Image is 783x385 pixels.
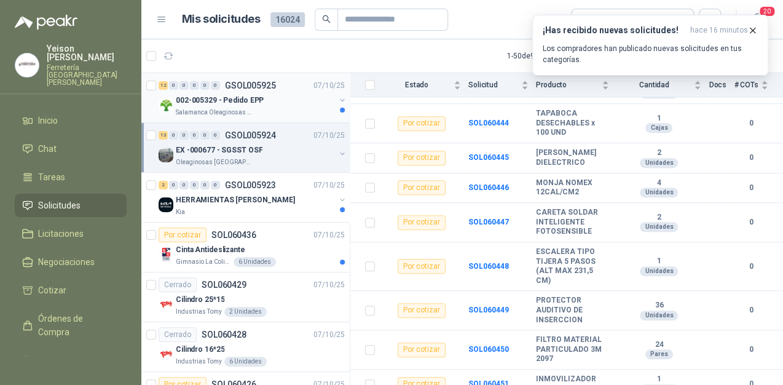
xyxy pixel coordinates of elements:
[211,81,220,90] div: 0
[758,6,776,17] span: 20
[176,207,185,217] p: Kia
[224,307,267,317] div: 2 Unidades
[15,349,127,372] a: Remisiones
[322,15,331,23] span: search
[543,25,685,36] h3: ¡Has recibido nuevas solicitudes!
[616,256,701,266] b: 1
[616,148,701,158] b: 2
[176,307,222,317] p: Industrias Tomy
[468,218,509,226] b: SOL060447
[159,181,168,189] div: 2
[224,357,267,367] div: 6 Unidades
[313,279,345,291] p: 07/10/25
[141,322,350,372] a: CerradoSOL06042807/10/25 Company LogoCilindro 16*25Industrias Tomy6 Unidades
[468,183,509,192] a: SOL060446
[15,109,127,132] a: Inicio
[507,46,587,66] div: 1 - 50 de 9318
[15,307,127,344] a: Órdenes de Compra
[211,181,220,189] div: 0
[543,43,758,65] p: Los compradores han publicado nuevas solicitudes en tus categorías.
[159,247,173,262] img: Company Logo
[313,130,345,141] p: 07/10/25
[468,81,519,89] span: Solicitud
[159,197,173,212] img: Company Logo
[15,165,127,189] a: Tareas
[640,222,678,232] div: Unidades
[468,345,509,354] a: SOL060450
[616,375,701,384] b: 1
[468,153,509,162] b: SOL060445
[15,137,127,161] a: Chat
[159,131,168,140] div: 13
[202,330,246,339] p: SOL060428
[15,15,77,30] img: Logo peakr
[398,116,446,131] div: Por cotizar
[270,12,305,27] span: 16024
[382,73,468,97] th: Estado
[176,344,224,355] p: Cilindro 16*25
[159,297,173,312] img: Company Logo
[616,301,701,311] b: 36
[190,81,199,90] div: 0
[15,194,127,217] a: Solicitudes
[616,340,701,350] b: 24
[179,81,189,90] div: 0
[176,194,295,206] p: HERRAMIENTAS [PERSON_NAME]
[734,117,768,129] b: 0
[211,131,220,140] div: 0
[38,199,81,212] span: Solicitudes
[468,262,509,271] a: SOL060448
[225,181,276,189] p: GSOL005923
[202,280,246,289] p: SOL060429
[38,312,115,339] span: Órdenes de Compra
[536,247,609,285] b: ESCALERA TIPO TIJERA 5 PASOS (ALT MAX 231,5 CM)
[616,114,701,124] b: 1
[176,244,245,256] p: Cinta Antideslizante
[15,279,127,302] a: Cotizar
[313,229,345,241] p: 07/10/25
[398,180,446,195] div: Por cotizar
[159,78,347,117] a: 12 0 0 0 0 0 GSOL00592507/10/25 Company Logo002-005329 - Pedido EPPSalamanca Oleaginosas SAS
[200,81,210,90] div: 0
[38,114,58,127] span: Inicio
[734,182,768,194] b: 0
[47,44,127,62] p: Yeison [PERSON_NAME]
[176,145,262,156] p: EX -000677 - SGSST OSF
[645,349,673,359] div: Pares
[141,272,350,322] a: CerradoSOL06042907/10/25 Company LogoCilindro 25*15Industrias Tomy2 Unidades
[141,223,350,272] a: Por cotizarSOL06043607/10/25 Company LogoCinta AntideslizanteGimnasio La Colina6 Unidades
[536,208,609,237] b: CARETA SOLDAR INTELIGENTE FOTOSENSIBLE
[200,131,210,140] div: 0
[313,80,345,92] p: 07/10/25
[313,180,345,191] p: 07/10/25
[536,335,609,364] b: FILTRO MATERIAL PARTICULADO 3M 2097
[398,259,446,274] div: Por cotizar
[176,257,231,267] p: Gimnasio La Colina
[190,181,199,189] div: 0
[640,311,678,320] div: Unidades
[190,131,199,140] div: 0
[225,131,276,140] p: GSOL005924
[159,347,173,362] img: Company Logo
[176,95,264,106] p: 002-005329 - Pedido EPP
[734,261,768,272] b: 0
[734,152,768,164] b: 0
[734,304,768,316] b: 0
[398,303,446,318] div: Por cotizar
[536,109,609,138] b: TAPABOCA DESECHABLES x 100 UND
[468,73,536,97] th: Solicitud
[640,266,678,276] div: Unidades
[640,188,678,197] div: Unidades
[398,343,446,357] div: Por cotizar
[47,64,127,86] p: Ferretería [GEOGRAPHIC_DATA][PERSON_NAME]
[38,255,95,269] span: Negociaciones
[182,10,261,28] h1: Mis solicitudes
[468,119,509,127] a: SOL060444
[225,81,276,90] p: GSOL005925
[536,148,609,167] b: [PERSON_NAME] DIELECTRICO
[38,227,84,240] span: Licitaciones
